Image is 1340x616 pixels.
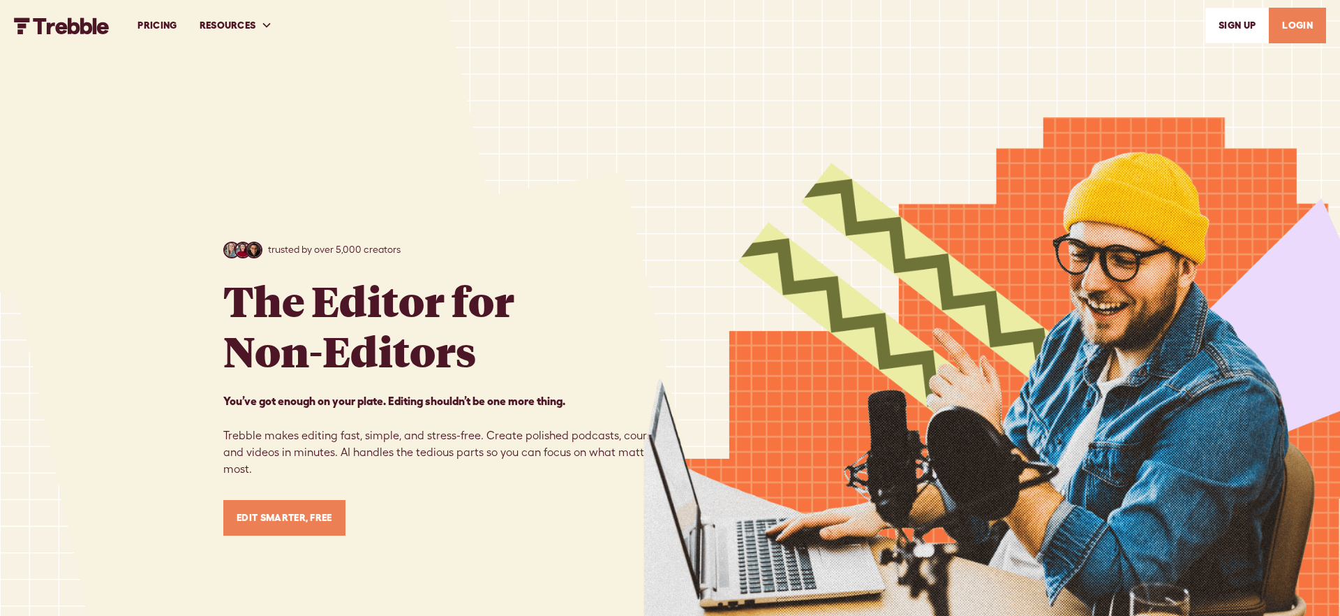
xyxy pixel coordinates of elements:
[223,395,565,407] strong: You’ve got enough on your plate. Editing shouldn’t be one more thing. ‍
[223,275,514,376] h1: The Editor for Non-Editors
[268,242,401,257] p: trusted by over 5,000 creators
[14,16,110,34] a: home
[223,500,345,536] a: Edit Smarter, Free
[14,17,110,34] img: Trebble FM Logo
[1205,8,1269,43] a: SIGn UP
[188,1,284,50] div: RESOURCES
[223,393,670,478] p: Trebble makes editing fast, simple, and stress-free. Create polished podcasts, courses, and video...
[1269,8,1326,43] a: LOGIN
[126,1,188,50] a: PRICING
[200,18,256,33] div: RESOURCES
